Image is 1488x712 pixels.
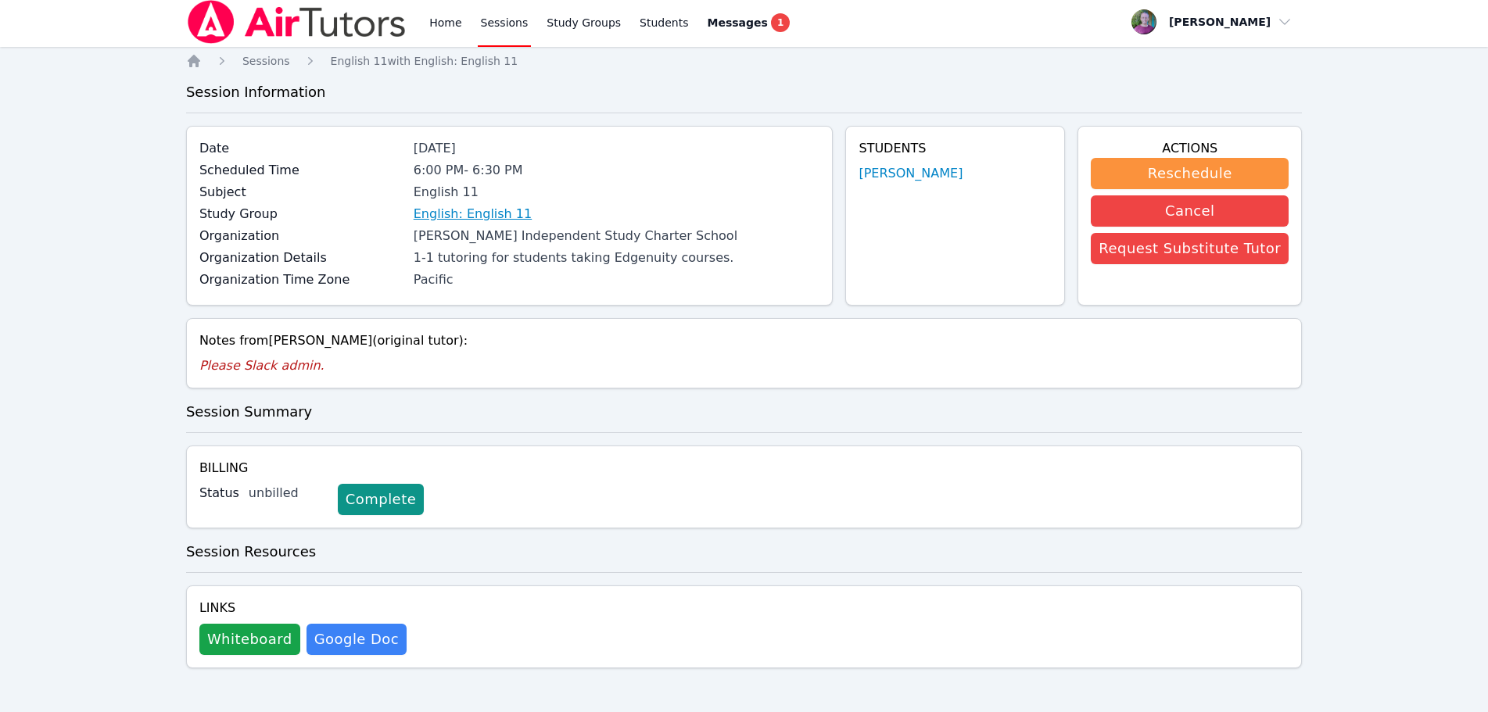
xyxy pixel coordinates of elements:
[186,53,1302,69] nav: Breadcrumb
[242,53,290,69] a: Sessions
[859,139,1052,158] h4: Students
[414,161,820,180] div: 6:00 PM - 6:30 PM
[414,249,820,267] div: 1-1 tutoring for students taking Edgenuity courses.
[708,15,768,30] span: Messages
[199,183,404,202] label: Subject
[242,55,290,67] span: Sessions
[199,599,407,617] h4: Links
[199,331,1289,350] div: Notes from [PERSON_NAME] (original tutor):
[859,164,963,183] a: [PERSON_NAME]
[307,624,407,655] a: Google Doc
[414,205,532,224] a: English: English 11
[414,270,820,289] div: Pacific
[199,624,300,655] button: Whiteboard
[199,249,404,267] label: Organization Details
[249,484,325,503] div: unbilled
[199,484,239,503] label: Status
[414,227,820,245] div: [PERSON_NAME] Independent Study Charter School
[186,401,1302,423] h3: Session Summary
[186,541,1302,563] h3: Session Resources
[199,205,404,224] label: Study Group
[338,484,424,515] a: Complete
[771,13,790,32] span: 1
[414,139,820,158] div: [DATE]
[199,459,1289,478] h4: Billing
[199,227,404,245] label: Organization
[1091,233,1289,264] button: Request Substitute Tutor
[331,53,518,69] a: English 11with English: English 11
[199,270,404,289] label: Organization Time Zone
[199,161,404,180] label: Scheduled Time
[199,139,404,158] label: Date
[1091,139,1289,158] h4: Actions
[199,356,1289,375] p: Please Slack admin.
[186,81,1302,103] h3: Session Information
[1091,195,1289,227] button: Cancel
[414,183,820,202] div: English 11
[331,55,518,67] span: English 11 with English: English 11
[1091,158,1289,189] button: Reschedule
